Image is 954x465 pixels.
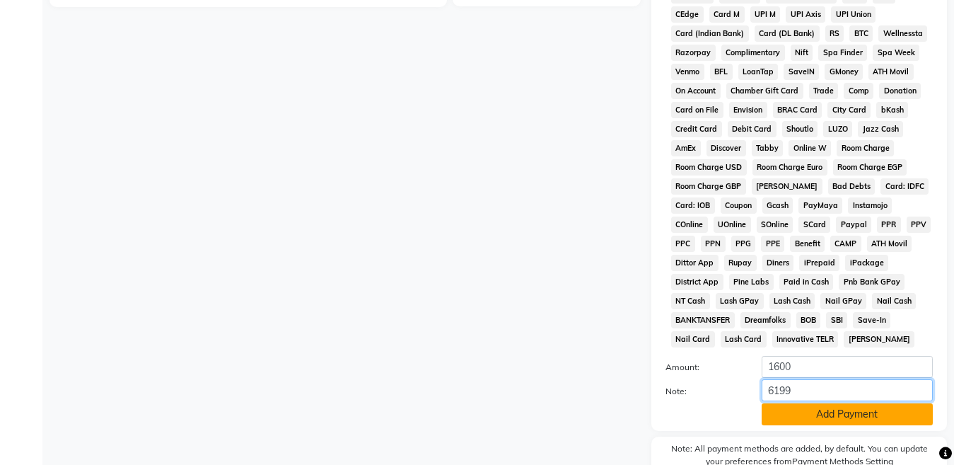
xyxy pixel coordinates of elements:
span: Dreamfolks [740,312,791,328]
span: bKash [876,102,908,118]
span: BRAC Card [773,102,822,118]
span: ATH Movil [867,236,912,252]
span: GMoney [825,64,863,80]
span: SBI [826,312,847,328]
span: Envision [729,102,767,118]
span: Nail GPay [820,293,866,309]
span: NT Cash [671,293,710,309]
span: Room Charge USD [671,159,747,176]
span: BANKTANSFER [671,312,735,328]
span: Rupay [724,255,757,271]
span: [PERSON_NAME] [844,331,914,348]
span: RS [825,25,844,42]
span: Room Charge GBP [671,178,746,195]
span: Spa Week [873,45,919,61]
span: UPI Union [831,6,876,23]
input: Add Note [762,379,933,401]
span: PPV [907,217,931,233]
button: Add Payment [762,403,933,425]
span: UPI M [750,6,781,23]
span: AmEx [671,140,701,156]
span: iPrepaid [799,255,839,271]
span: PPN [701,236,726,252]
span: Room Charge Euro [752,159,827,176]
span: Discover [706,140,746,156]
span: District App [671,274,723,290]
label: Amount: [655,361,751,374]
span: Paid in Cash [779,274,834,290]
span: PPG [731,236,756,252]
span: Diners [762,255,794,271]
span: Credit Card [671,121,722,137]
label: Note: [655,385,751,398]
span: Nail Cash [872,293,916,309]
span: Pnb Bank GPay [839,274,904,290]
span: iPackage [845,255,888,271]
span: UPI Axis [786,6,825,23]
span: BTC [849,25,873,42]
span: Card: IOB [671,197,715,214]
span: Gcash [762,197,793,214]
span: UOnline [714,217,751,233]
span: Spa Finder [818,45,867,61]
span: Pine Labs [729,274,774,290]
span: SOnline [757,217,793,233]
span: CAMP [830,236,861,252]
span: COnline [671,217,708,233]
span: PPR [877,217,901,233]
span: Nail Card [671,331,715,348]
span: Shoutlo [782,121,818,137]
span: Complimentary [721,45,785,61]
span: Online W [789,140,831,156]
span: ATH Movil [868,64,914,80]
span: LoanTap [738,64,779,80]
span: Paypal [836,217,871,233]
span: Instamojo [848,197,892,214]
span: PPC [671,236,695,252]
span: Card (DL Bank) [755,25,820,42]
span: BOB [796,312,821,328]
span: Jazz Cash [858,121,903,137]
span: On Account [671,83,721,99]
span: Chamber Gift Card [726,83,803,99]
span: Lash Card [721,331,767,348]
span: [PERSON_NAME] [752,178,822,195]
span: City Card [827,102,871,118]
span: Innovative TELR [772,331,839,348]
span: Lash GPay [716,293,764,309]
span: Dittor App [671,255,719,271]
span: Nift [791,45,813,61]
span: Benefit [790,236,825,252]
span: Card: IDFC [880,178,929,195]
span: Lash Cash [769,293,815,309]
span: Razorpay [671,45,716,61]
span: BFL [710,64,733,80]
span: Debit Card [728,121,776,137]
span: Tabby [752,140,784,156]
span: PayMaya [798,197,842,214]
span: LUZO [823,121,852,137]
span: Card on File [671,102,723,118]
span: Save-In [853,312,890,328]
span: Room Charge EGP [833,159,907,176]
span: Donation [879,83,921,99]
span: Card M [709,6,745,23]
span: Room Charge [837,140,894,156]
span: SCard [798,217,830,233]
span: PPE [761,236,784,252]
span: SaveIN [784,64,819,80]
span: Card (Indian Bank) [671,25,749,42]
span: Venmo [671,64,704,80]
span: Trade [809,83,839,99]
span: Bad Debts [828,178,876,195]
span: Wellnessta [878,25,927,42]
span: Coupon [721,197,757,214]
span: CEdge [671,6,704,23]
input: Amount [762,356,933,378]
span: Comp [844,83,873,99]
